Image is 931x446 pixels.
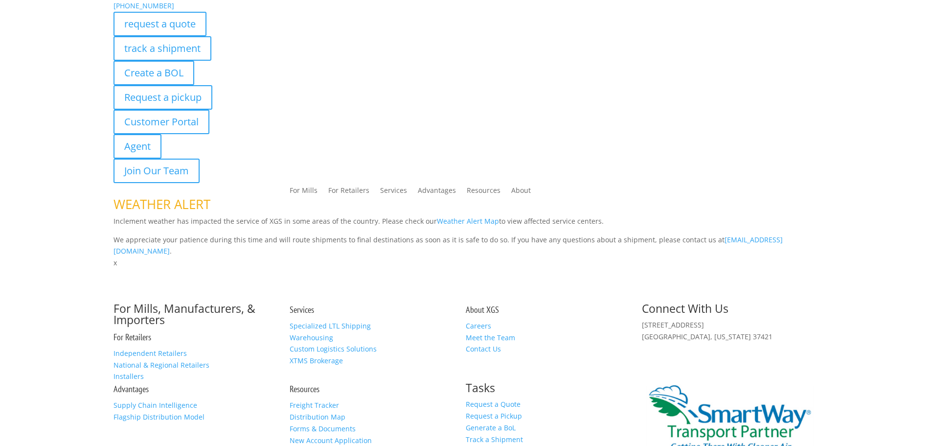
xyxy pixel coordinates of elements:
a: Flagship Distribution Model [114,412,204,422]
a: Track a Shipment [466,435,523,444]
a: Services [290,304,314,315]
a: Advantages [114,383,149,395]
a: About [511,187,531,198]
a: Request a Quote [466,399,521,409]
a: About XGS [466,304,499,315]
a: Create a BOL [114,61,194,85]
a: Resources [467,187,500,198]
a: Independent Retailers [114,349,187,358]
a: For Retailers [328,187,369,198]
a: Join Our Team [114,159,200,183]
a: XTMS Brokerage [290,356,343,365]
a: Resources [290,383,319,395]
a: Freight Tracker [290,400,339,410]
a: Request a Pickup [466,411,522,421]
h2: Tasks [466,382,642,399]
a: Contact Us [466,344,501,353]
a: Distribution Map [290,412,345,422]
a: Supply Chain Intelligence [114,400,197,410]
a: track a shipment [114,36,211,61]
h2: Connect With Us [642,303,818,319]
a: Custom Logistics Solutions [290,344,377,353]
a: request a quote [114,12,206,36]
p: [STREET_ADDRESS] [GEOGRAPHIC_DATA], [US_STATE] 37421 [642,319,818,343]
a: For Mills, Manufacturers, & Importers [114,301,255,328]
a: [PHONE_NUMBER] [114,1,174,10]
a: Services [380,187,407,198]
p: x [114,257,818,269]
p: Complete the form below and a member of our team will be in touch within 24 hours. [114,288,818,300]
a: Generate a BoL [466,423,516,432]
a: National & Regional Retailers [114,360,209,370]
p: We appreciate your patience during this time and will route shipments to final destinations as so... [114,234,818,258]
a: Advantages [418,187,456,198]
a: Installers [114,372,144,381]
a: Warehousing [290,333,333,342]
a: Specialized LTL Shipping [290,321,371,330]
a: For Mills [290,187,318,198]
p: Inclement weather has impacted the service of XGS in some areas of the country. Please check our ... [114,215,818,234]
a: Request a pickup [114,85,212,110]
a: Careers [466,321,491,330]
a: For Retailers [114,331,151,343]
h1: Contact Us [114,269,818,288]
span: WEATHER ALERT [114,195,210,213]
a: New Account Application [290,436,372,445]
a: Forms & Documents [290,424,356,433]
a: Weather Alert Map [437,216,499,226]
a: Agent [114,134,161,159]
img: group-6 [642,342,651,352]
a: Customer Portal [114,110,209,134]
a: Meet the Team [466,333,515,342]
